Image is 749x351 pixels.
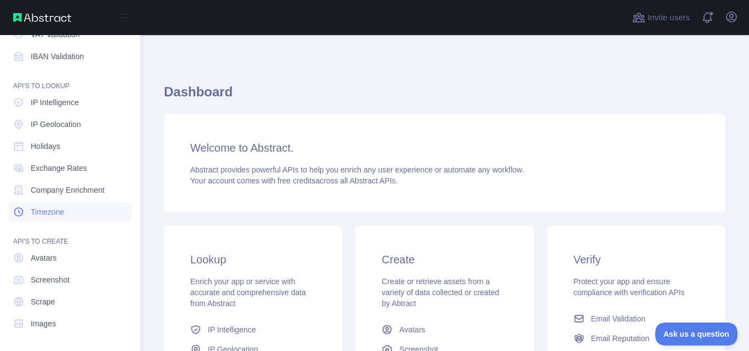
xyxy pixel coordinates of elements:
[31,185,105,195] span: Company Enrichment
[31,163,87,174] span: Exchange Rates
[31,141,60,152] span: Holidays
[591,313,645,324] span: Email Validation
[9,136,132,156] a: Holidays
[569,309,703,329] a: Email Validation
[9,202,132,222] a: Timezone
[648,11,690,24] span: Invite users
[9,114,132,134] a: IP Geolocation
[190,176,398,185] span: Your account comes with across all Abstract APIs.
[9,68,132,90] div: API'S TO LOOKUP
[399,324,425,335] span: Avatars
[655,323,738,346] iframe: Toggle Customer Support
[186,320,320,340] a: IP Intelligence
[9,248,132,268] a: Avatars
[382,277,499,308] span: Create or retrieve assets from a variety of data collected or created by Abtract
[190,165,524,174] span: Abstract provides powerful APIs to help you enrich any user experience or automate any workflow.
[574,252,699,267] h3: Verify
[31,97,79,108] span: IP Intelligence
[569,329,703,348] a: Email Reputation
[190,277,306,308] span: Enrich your app or service with accurate and comprehensive data from Abstract
[31,51,84,62] span: IBAN Validation
[31,296,55,307] span: Scrape
[164,83,725,110] h1: Dashboard
[9,292,132,312] a: Scrape
[13,13,71,22] img: Abstract API
[630,9,692,26] button: Invite users
[190,140,699,156] h3: Welcome to Abstract.
[31,318,56,329] span: Images
[277,176,315,185] span: free credits
[31,252,56,263] span: Avatars
[9,270,132,290] a: Screenshot
[208,324,256,335] span: IP Intelligence
[377,320,512,340] a: Avatars
[31,119,81,130] span: IP Geolocation
[9,93,132,112] a: IP Intelligence
[31,274,70,285] span: Screenshot
[591,333,650,344] span: Email Reputation
[9,158,132,178] a: Exchange Rates
[9,314,132,333] a: Images
[31,206,64,217] span: Timezone
[9,47,132,66] a: IBAN Validation
[574,277,685,297] span: Protect your app and ensure compliance with verification APIs
[9,224,132,246] div: API'S TO CREATE
[190,252,316,267] h3: Lookup
[382,252,507,267] h3: Create
[9,180,132,200] a: Company Enrichment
